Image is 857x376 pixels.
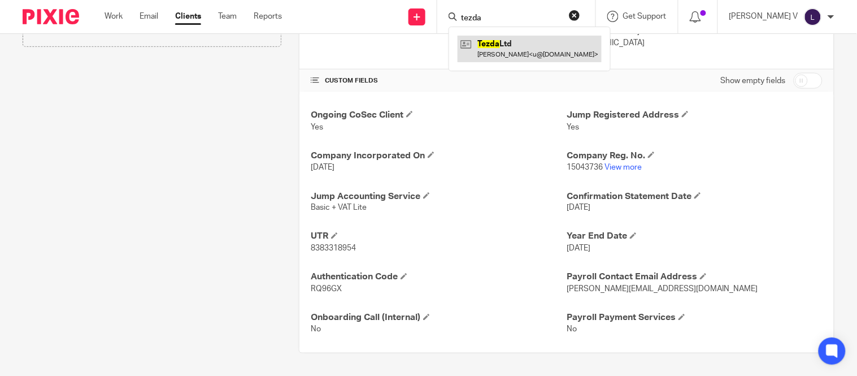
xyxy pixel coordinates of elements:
a: Email [140,11,158,22]
h4: Ongoing CoSec Client [311,109,567,121]
a: View more [604,163,642,171]
img: Pixie [23,9,79,24]
span: [DATE] [311,163,334,171]
label: Show empty fields [721,75,786,87]
span: 8383318954 [311,245,356,253]
span: RQ96GX [311,286,342,293]
span: Yes [567,123,579,131]
span: Get Support [623,12,667,20]
p: [PERSON_NAME] V [729,11,798,22]
h4: Company Incorporated On [311,150,567,162]
h4: Jump Registered Address [567,109,823,121]
button: Clear [569,10,580,21]
span: No [311,326,321,334]
span: Basic + VAT Lite [311,204,367,212]
input: Search [460,14,562,24]
h4: Onboarding Call (Internal) [311,312,567,324]
a: Reports [254,11,282,22]
p: [GEOGRAPHIC_DATA] [567,37,823,49]
a: Work [105,11,123,22]
h4: CUSTOM FIELDS [311,76,567,85]
h4: UTR [311,231,567,243]
h4: Company Reg. No. [567,150,823,162]
span: [DATE] [567,204,590,212]
h4: Payroll Contact Email Address [567,271,823,283]
h4: Payroll Payment Services [567,312,823,324]
h4: Confirmation Statement Date [567,191,823,202]
h4: Jump Accounting Service [311,191,567,202]
span: Yes [311,123,323,131]
span: 15043736 [567,163,603,171]
span: [PERSON_NAME][EMAIL_ADDRESS][DOMAIN_NAME] [567,286,758,293]
a: Clients [175,11,201,22]
h4: Authentication Code [311,271,567,283]
img: svg%3E [804,8,822,26]
h4: Year End Date [567,231,823,243]
a: Team [218,11,237,22]
span: [DATE] [567,245,590,253]
span: No [567,326,577,334]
